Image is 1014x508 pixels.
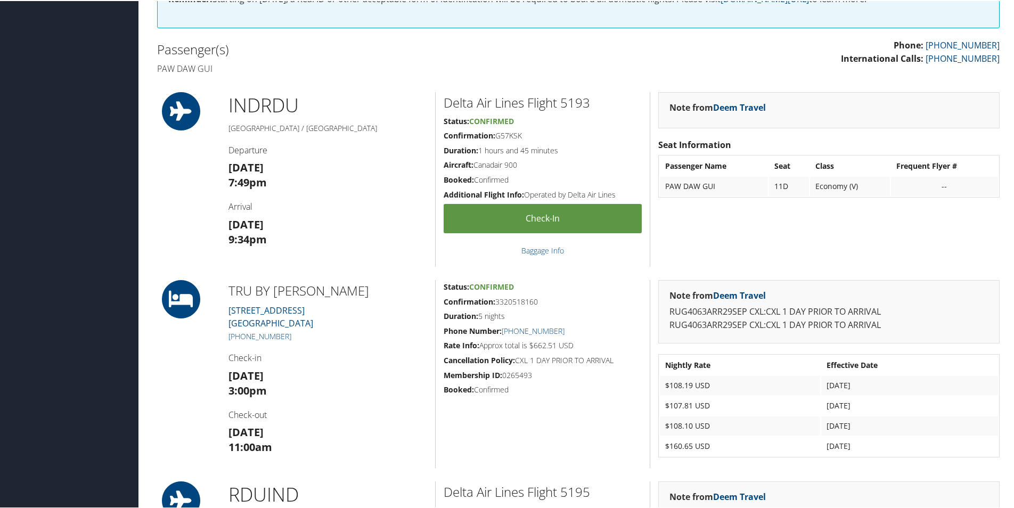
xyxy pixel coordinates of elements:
h1: RDU IND [228,480,427,507]
strong: Booked: [444,174,474,184]
h4: Check-out [228,408,427,420]
strong: Additional Flight Info: [444,189,524,199]
div: -- [896,181,993,190]
h5: 3320518160 [444,296,642,306]
td: Economy (V) [810,176,890,195]
strong: Seat Information [658,138,731,150]
td: 11D [769,176,809,195]
strong: [DATE] [228,367,264,382]
strong: 9:34pm [228,231,267,245]
h4: Arrival [228,200,427,211]
h2: Passenger(s) [157,39,570,58]
h4: Paw daw Gui [157,62,570,73]
strong: 7:49pm [228,174,267,189]
a: Deem Travel [713,101,766,112]
strong: Note from [669,101,766,112]
td: $108.19 USD [660,375,820,394]
h2: TRU BY [PERSON_NAME] [228,281,427,299]
strong: Phone Number: [444,325,502,335]
strong: Duration: [444,310,478,320]
a: [STREET_ADDRESS][GEOGRAPHIC_DATA] [228,304,313,328]
strong: Rate Info: [444,339,479,349]
th: Frequent Flyer # [891,155,998,175]
th: Effective Date [821,355,998,374]
h2: Delta Air Lines Flight 5193 [444,93,642,111]
a: Deem Travel [713,490,766,502]
strong: Confirmation: [444,129,495,140]
h5: G57KSK [444,129,642,140]
strong: Status: [444,115,469,125]
strong: Membership ID: [444,369,502,379]
a: [PHONE_NUMBER] [926,38,1000,50]
strong: Duration: [444,144,478,154]
strong: 3:00pm [228,382,267,397]
h4: Departure [228,143,427,155]
strong: Cancellation Policy: [444,354,515,364]
strong: Note from [669,289,766,300]
h5: CXL 1 DAY PRIOR TO ARRIVAL [444,354,642,365]
strong: Confirmation: [444,296,495,306]
a: [PHONE_NUMBER] [502,325,565,335]
h5: Approx total is $662.51 USD [444,339,642,350]
h5: 1 hours and 45 minutes [444,144,642,155]
strong: International Calls: [841,52,923,63]
span: Confirmed [469,115,514,125]
h5: Confirmed [444,383,642,394]
h1: IND RDU [228,91,427,118]
h5: Operated by Delta Air Lines [444,189,642,199]
th: Seat [769,155,809,175]
td: $160.65 USD [660,436,820,455]
h4: Check-in [228,351,427,363]
strong: Booked: [444,383,474,394]
td: $107.81 USD [660,395,820,414]
span: Confirmed [469,281,514,291]
h5: 0265493 [444,369,642,380]
h5: Confirmed [444,174,642,184]
td: [DATE] [821,375,998,394]
a: Deem Travel [713,289,766,300]
strong: [DATE] [228,159,264,174]
h2: Delta Air Lines Flight 5195 [444,482,642,500]
td: [DATE] [821,415,998,435]
strong: [DATE] [228,424,264,438]
h5: 5 nights [444,310,642,321]
p: RUG4063ARR29SEP CXL:CXL 1 DAY PRIOR TO ARRIVAL RUG4063ARR29SEP CXL:CXL 1 DAY PRIOR TO ARRIVAL [669,304,988,331]
th: Class [810,155,890,175]
strong: Status: [444,281,469,291]
td: [DATE] [821,436,998,455]
th: Nightly Rate [660,355,820,374]
td: PAW DAW GUI [660,176,768,195]
a: [PHONE_NUMBER] [228,330,291,340]
th: Passenger Name [660,155,768,175]
strong: Note from [669,490,766,502]
a: Baggage Info [521,244,564,255]
strong: Aircraft: [444,159,473,169]
a: Check-in [444,203,642,232]
strong: [DATE] [228,216,264,231]
td: $108.10 USD [660,415,820,435]
a: [PHONE_NUMBER] [926,52,1000,63]
strong: Phone: [894,38,923,50]
strong: 11:00am [228,439,272,453]
h5: [GEOGRAPHIC_DATA] / [GEOGRAPHIC_DATA] [228,122,427,133]
td: [DATE] [821,395,998,414]
h5: Canadair 900 [444,159,642,169]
